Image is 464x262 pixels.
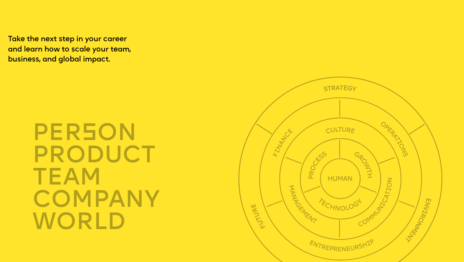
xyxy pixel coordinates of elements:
[8,35,152,65] p: Take the next step in your career and learn how to scale your team, business, and global impact.
[33,211,242,233] div: world
[33,121,242,144] div: per on
[82,122,97,146] span: s
[33,166,242,188] div: TEAM
[33,144,242,166] div: product
[33,188,242,210] div: company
